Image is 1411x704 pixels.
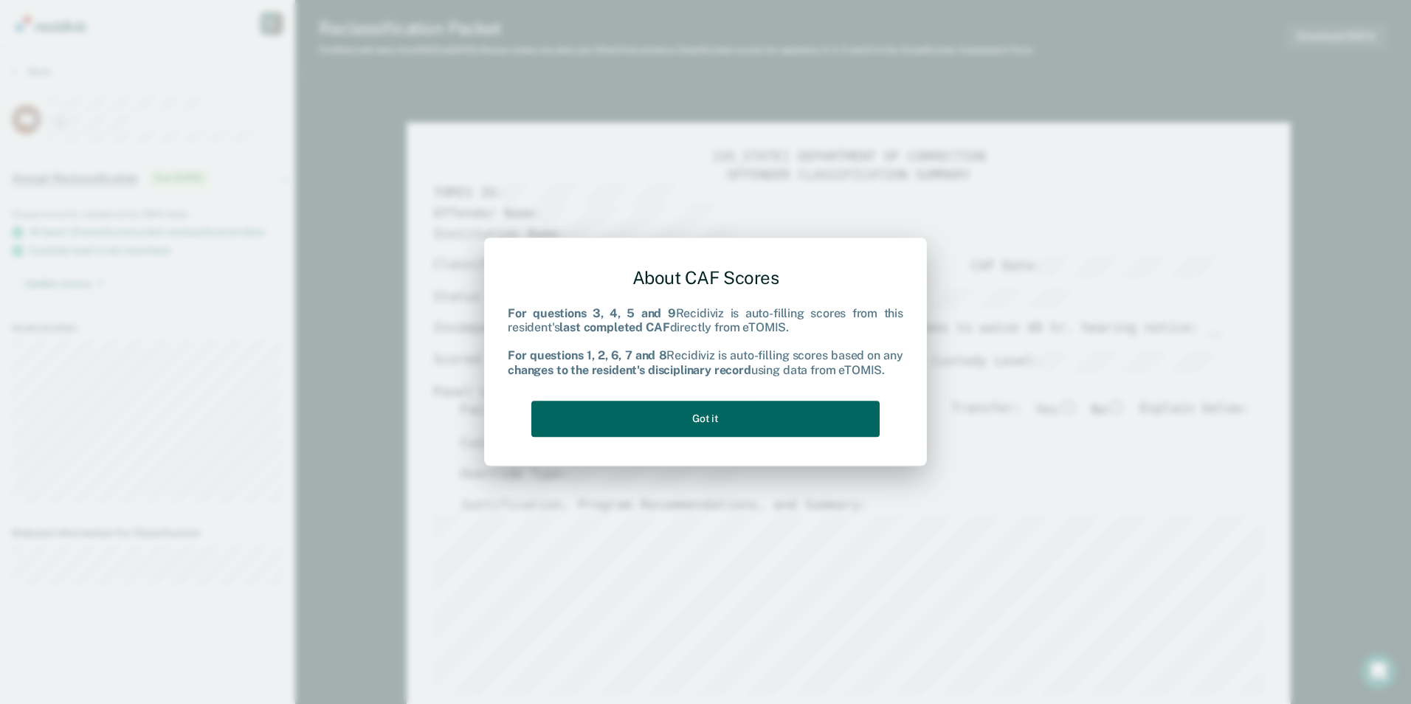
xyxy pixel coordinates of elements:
b: For questions 1, 2, 6, 7 and 8 [508,349,666,363]
b: last completed CAF [559,320,669,334]
b: changes to the resident's disciplinary record [508,363,751,377]
button: Got it [531,401,880,437]
b: For questions 3, 4, 5 and 9 [508,306,676,320]
div: About CAF Scores [508,255,903,300]
div: Recidiviz is auto-filling scores from this resident's directly from eTOMIS. Recidiviz is auto-fil... [508,306,903,377]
